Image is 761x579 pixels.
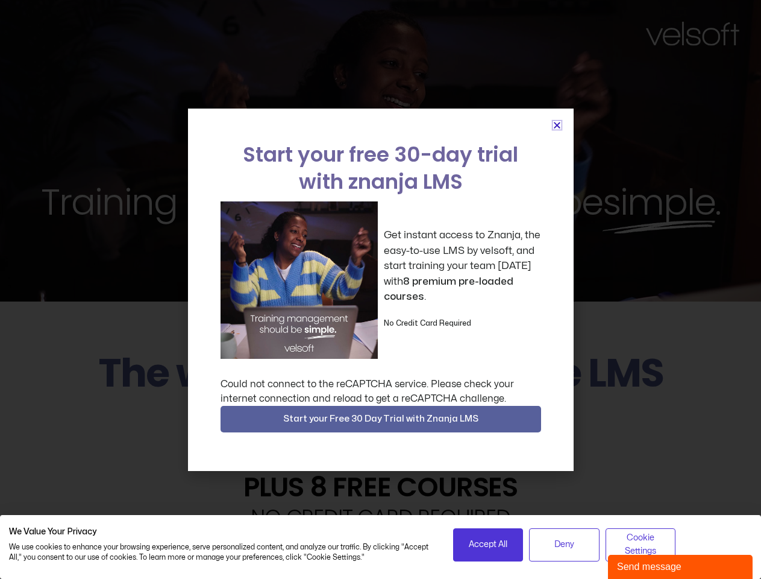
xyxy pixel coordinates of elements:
h2: We Value Your Privacy [9,527,435,537]
img: a woman sitting at her laptop dancing [221,201,378,359]
iframe: chat widget [608,552,755,579]
h2: Start your free 30-day trial with znanja LMS [221,141,541,195]
span: Start your Free 30 Day Trial with Znanja LMS [283,412,478,426]
button: Deny all cookies [529,528,600,562]
strong: 8 premium pre-loaded courses [384,276,513,302]
span: Deny [554,538,574,551]
button: Adjust cookie preferences [606,528,676,562]
button: Accept all cookies [453,528,524,562]
span: Accept All [469,538,507,551]
button: Start your Free 30 Day Trial with Znanja LMS [221,406,541,432]
a: Close [553,121,562,130]
p: We use cookies to enhance your browsing experience, serve personalized content, and analyze our t... [9,542,435,563]
span: Cookie Settings [613,531,668,558]
strong: No Credit Card Required [384,320,471,327]
div: Could not connect to the reCAPTCHA service. Please check your internet connection and reload to g... [221,377,541,406]
p: Get instant access to Znanja, the easy-to-use LMS by velsoft, and start training your team [DATE]... [384,227,541,305]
